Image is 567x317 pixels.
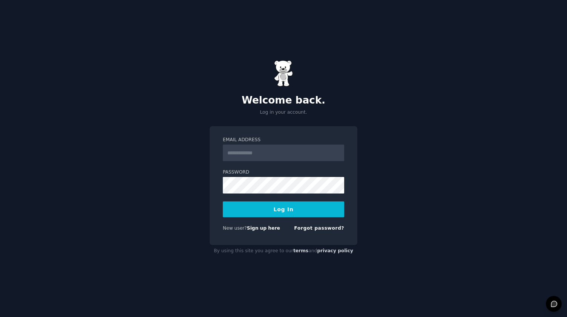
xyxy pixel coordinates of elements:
h2: Welcome back. [210,94,357,107]
button: Log In [223,201,344,217]
div: By using this site you agree to our and [210,245,357,257]
a: Forgot password? [294,226,344,231]
label: Password [223,169,344,176]
img: Gummy Bear [274,60,293,87]
a: privacy policy [317,248,353,253]
span: New user? [223,226,247,231]
a: terms [293,248,308,253]
p: Log in your account. [210,109,357,116]
label: Email Address [223,137,344,143]
a: Sign up here [247,226,280,231]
